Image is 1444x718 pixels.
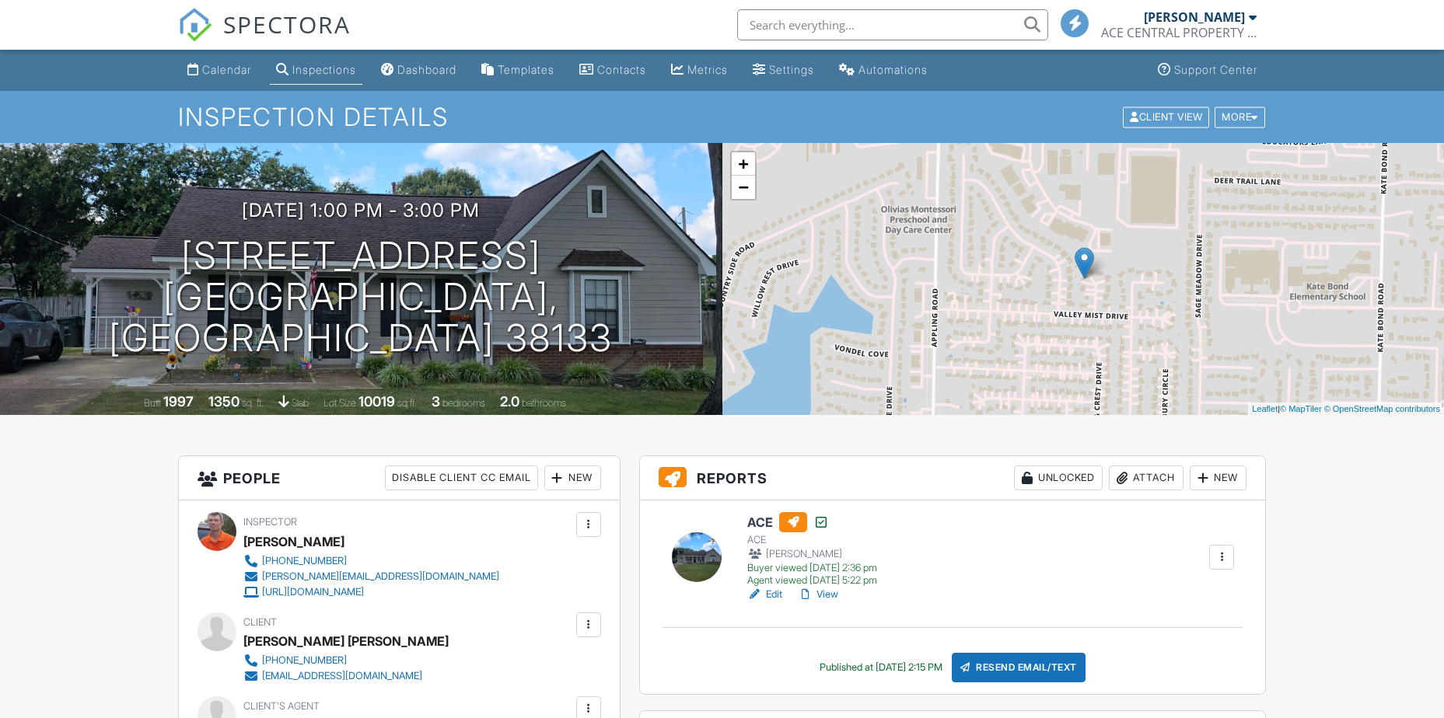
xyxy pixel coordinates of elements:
[243,553,499,569] a: [PHONE_NUMBER]
[747,512,877,587] a: ACE ACE [PERSON_NAME] Buyer viewed [DATE] 2:36 pm Agent viewed [DATE] 5:22 pm
[223,8,351,40] span: SPECTORA
[442,397,485,409] span: bedrooms
[858,63,928,76] div: Automations
[262,670,422,682] div: [EMAIL_ADDRESS][DOMAIN_NAME]
[262,570,499,583] div: [PERSON_NAME][EMAIL_ADDRESS][DOMAIN_NAME]
[375,56,463,85] a: Dashboard
[397,397,417,409] span: sq.ft.
[202,63,251,76] div: Calendar
[737,9,1048,40] input: Search everything...
[1144,9,1245,25] div: [PERSON_NAME]
[144,397,161,409] span: Built
[1252,404,1278,413] a: Leaflet
[544,465,601,490] div: New
[732,152,755,176] a: Zoom in
[640,456,1266,500] h3: Reports
[243,530,344,553] div: [PERSON_NAME]
[747,534,877,546] div: ACE
[1123,106,1209,127] div: Client View
[1109,465,1184,490] div: Attach
[500,393,519,410] div: 2.0
[243,516,297,528] span: Inspector
[243,700,320,712] span: Client's Agent
[475,56,561,85] a: Templates
[323,397,356,409] span: Lot Size
[1121,110,1213,122] a: Client View
[665,56,734,85] a: Metrics
[1248,403,1444,416] div: |
[687,63,728,76] div: Metrics
[397,63,456,76] div: Dashboard
[270,56,362,85] a: Inspections
[522,397,566,409] span: bathrooms
[1174,63,1257,76] div: Support Center
[243,616,277,628] span: Client
[1101,25,1257,40] div: ACE CENTRAL PROPERTY INSPECTION LLC
[769,63,814,76] div: Settings
[242,200,480,221] h3: [DATE] 1:00 pm - 3:00 pm
[1014,465,1103,490] div: Unlocked
[798,587,838,602] a: View
[432,393,440,410] div: 3
[262,555,347,567] div: [PHONE_NUMBER]
[178,8,212,42] img: The Best Home Inspection Software - Spectora
[1190,465,1246,490] div: New
[243,653,436,668] a: [PHONE_NUMBER]
[746,56,820,85] a: Settings
[292,397,309,409] span: slab
[952,653,1086,682] div: Resend Email/Text
[747,587,782,602] a: Edit
[820,661,942,674] div: Published at [DATE] 2:15 PM
[1215,106,1265,127] div: More
[181,56,257,85] a: Calendar
[243,584,499,600] a: [URL][DOMAIN_NAME]
[358,393,395,410] div: 10019
[242,397,264,409] span: sq. ft.
[243,629,449,653] div: [PERSON_NAME] [PERSON_NAME]
[747,574,877,587] div: Agent viewed [DATE] 5:22 pm
[163,393,194,410] div: 1997
[833,56,934,85] a: Automations (Basic)
[747,512,877,532] h6: ACE
[385,465,538,490] div: Disable Client CC Email
[1280,404,1322,413] a: © MapTiler
[1324,404,1440,413] a: © OpenStreetMap contributors
[262,654,347,667] div: [PHONE_NUMBER]
[25,235,698,358] h1: [STREET_ADDRESS] [GEOGRAPHIC_DATA], [GEOGRAPHIC_DATA] 38133
[262,586,364,598] div: [URL][DOMAIN_NAME]
[573,56,652,85] a: Contacts
[597,63,646,76] div: Contacts
[747,562,877,574] div: Buyer viewed [DATE] 2:36 pm
[1152,56,1264,85] a: Support Center
[179,456,620,500] h3: People
[178,21,351,54] a: SPECTORA
[178,103,1267,131] h1: Inspection Details
[747,546,877,562] div: [PERSON_NAME]
[732,176,755,199] a: Zoom out
[292,63,356,76] div: Inspections
[243,668,436,684] a: [EMAIL_ADDRESS][DOMAIN_NAME]
[208,393,240,410] div: 1350
[498,63,554,76] div: Templates
[243,569,499,584] a: [PERSON_NAME][EMAIL_ADDRESS][DOMAIN_NAME]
